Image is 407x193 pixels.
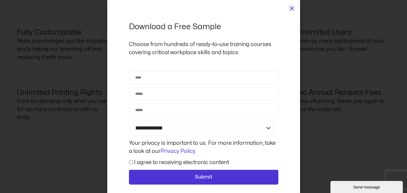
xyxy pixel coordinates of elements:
a: Close [290,6,294,11]
iframe: chat widget [330,180,404,193]
p: Choose from hundreds of ready-to-use training courses covering critical workplace skills and topics. [129,40,278,57]
a: Privacy Policy [161,149,196,154]
span: Submit [195,173,212,181]
label: I agree to receiving electronic content [134,160,229,165]
button: Submit [129,170,278,185]
div: Your privacy is important to us. For more information, take a look at our . [127,139,280,155]
h2: Download a Free Sample [129,22,278,32]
